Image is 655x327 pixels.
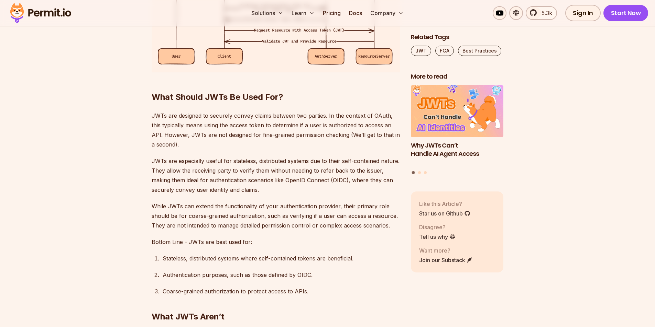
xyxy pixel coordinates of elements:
p: Like this Article? [419,199,470,208]
div: Coarse-grained authorization to protect access to APIs. [163,287,400,296]
button: Learn [289,6,317,20]
p: JWTs are designed to securely convey claims between two parties. In the context of OAuth, this ty... [152,111,400,149]
button: Go to slide 2 [418,171,421,174]
p: Want more? [419,246,473,254]
button: Go to slide 1 [412,171,415,174]
a: FGA [435,46,454,56]
a: Sign In [565,5,601,21]
a: 5.3k [526,6,557,20]
div: Posts [411,85,504,175]
h2: More to read [411,72,504,81]
p: Bottom Line - JWTs are best used for: [152,237,400,247]
p: Disagree? [419,223,456,231]
button: Go to slide 3 [424,171,427,174]
h2: Related Tags [411,33,504,42]
a: Best Practices [458,46,501,56]
div: Authentication purposes, such as those defined by OIDC. [163,270,400,280]
img: Permit logo [7,1,74,25]
div: Stateless, distributed systems where self-contained tokens are beneficial. [163,254,400,263]
a: Pricing [320,6,343,20]
h2: What JWTs Aren’t [152,284,400,322]
a: Why JWTs Can’t Handle AI Agent AccessWhy JWTs Can’t Handle AI Agent Access [411,85,504,167]
a: Start Now [603,5,648,21]
li: 1 of 3 [411,85,504,167]
span: 5.3k [537,9,552,17]
img: Why JWTs Can’t Handle AI Agent Access [411,85,504,137]
a: Join our Substack [419,256,473,264]
a: JWT [411,46,431,56]
button: Solutions [249,6,286,20]
h3: Why JWTs Can’t Handle AI Agent Access [411,141,504,158]
h2: What Should JWTs Be Used For? [152,64,400,103]
a: Star us on Github [419,209,470,217]
a: Tell us why [419,232,456,241]
button: Company [368,6,406,20]
a: Docs [346,6,365,20]
p: While JWTs can extend the functionality of your authentication provider, their primary role shoul... [152,201,400,230]
p: JWTs are especially useful for stateless, distributed systems due to their self-contained nature.... [152,156,400,195]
